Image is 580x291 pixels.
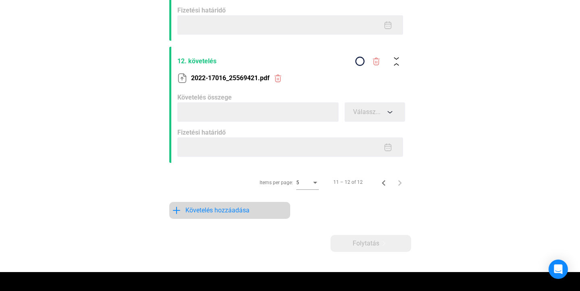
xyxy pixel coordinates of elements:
span: Válassz... [353,108,380,116]
button: disabled-calendar [383,20,393,30]
div: 11 – 12 of 12 [333,177,363,187]
button: Next page [392,174,408,190]
span: 12. követelés [177,56,352,66]
img: disabled-calendar [384,21,392,29]
img: plus-blue [172,206,181,215]
button: collapse [388,53,405,70]
span: Fizetési határidő [177,129,226,136]
img: collapse [392,57,401,66]
button: Previous page [376,174,392,190]
button: trash-red [270,70,287,87]
img: trash-red [274,74,282,83]
img: disabled-calendar [384,143,392,152]
span: Követelés hozzáadása [185,206,249,215]
img: trash-red [372,57,380,66]
div: Items per page: [260,178,293,187]
span: 2022-17016_25569421.pdf [191,73,270,83]
img: arrow-right-white [379,241,389,245]
button: trash-red [368,53,385,70]
button: Válassz... [345,102,405,122]
button: plus-blueKövetelés hozzáadása [169,202,290,219]
div: Open Intercom Messenger [549,260,568,279]
span: Fizetési határidő [177,6,226,14]
button: Folytatásarrow-right-white [331,235,411,252]
span: Folytatás [353,239,379,248]
img: upload-paper [177,73,187,83]
mat-select: Items per page: [296,177,319,187]
button: disabled-calendar [383,142,393,152]
span: Követelés összege [177,94,232,101]
span: 5 [296,180,299,185]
